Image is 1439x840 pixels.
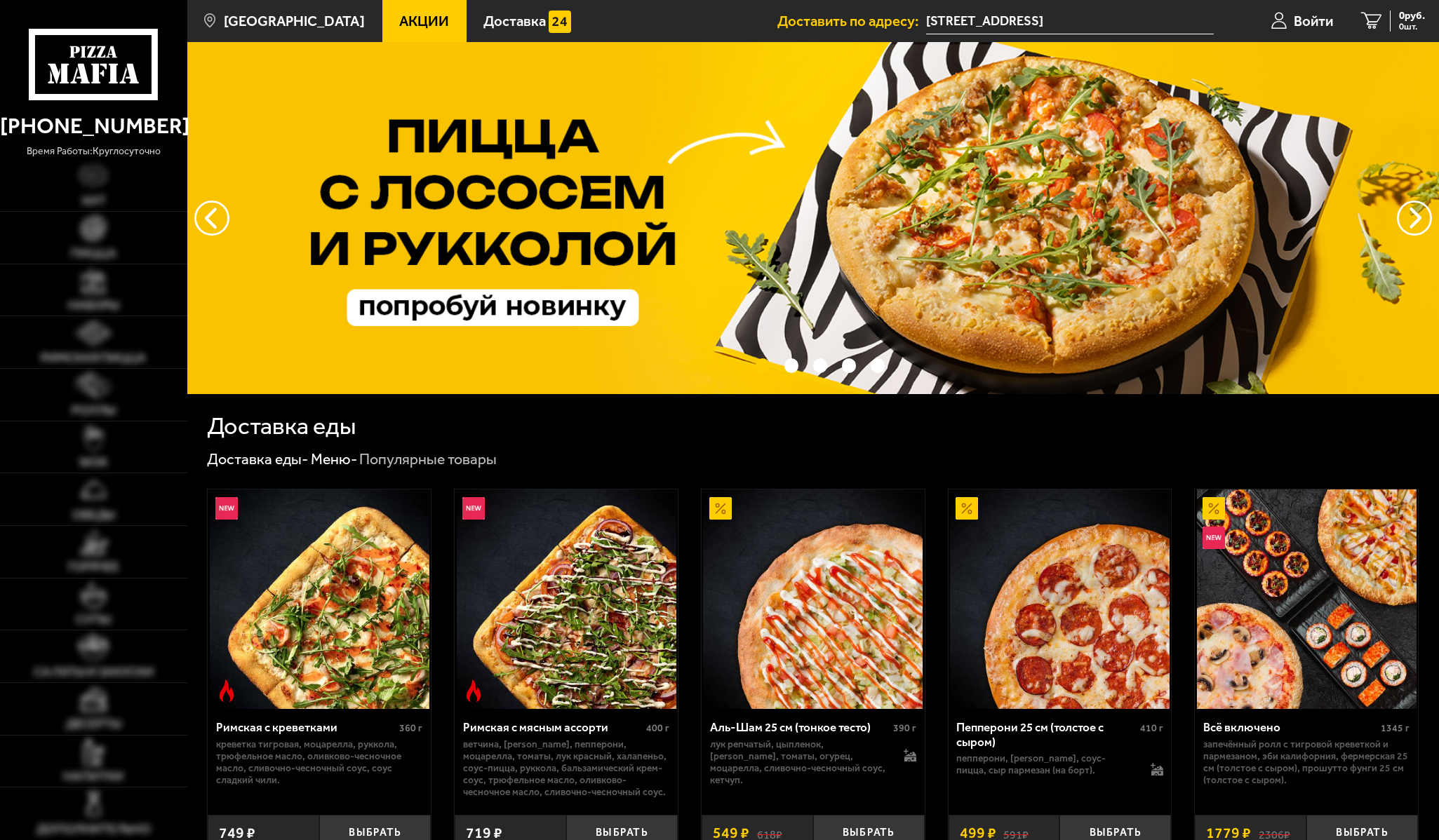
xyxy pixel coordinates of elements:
button: предыдущий [1397,201,1432,236]
span: 749 ₽ [219,825,255,840]
img: Новинка [1203,527,1225,549]
img: Акционный [956,497,978,520]
button: точки переключения [756,358,770,373]
span: [GEOGRAPHIC_DATA] [224,14,365,29]
span: Доставить по адресу: [777,14,926,29]
span: 410 г [1140,722,1163,734]
img: Римская с креветками [210,489,429,709]
span: проспект Луначарского, 33к2 [926,8,1214,34]
span: Напитки [63,771,123,783]
button: следующий [194,201,229,236]
div: Всё включено [1203,720,1377,735]
a: НовинкаОстрое блюдоРимская с креветками [208,489,431,709]
div: Пепперони 25 см (толстое с сыром) [956,720,1136,749]
s: 591 ₽ [1003,825,1029,840]
a: НовинкаОстрое блюдоРимская с мясным ассорти [455,489,678,709]
span: Салаты и закуски [34,666,154,679]
span: 400 г [646,722,669,734]
span: 719 ₽ [466,825,502,840]
button: точки переключения [871,358,885,373]
span: 390 г [893,722,916,734]
p: Запечённый ролл с тигровой креветкой и пармезаном, Эби Калифорния, Фермерская 25 см (толстое с сы... [1203,738,1410,786]
button: точки переключения [813,358,828,373]
span: Войти [1294,14,1333,29]
a: АкционныйПепперони 25 см (толстое с сыром) [949,489,1172,709]
span: Десерты [66,718,121,731]
div: Аль-Шам 25 см (тонкое тесто) [710,720,890,735]
img: Новинка [462,497,485,520]
h1: Доставка еды [207,414,356,438]
img: Римская с мясным ассорти [457,489,676,709]
span: Римская пицца [41,352,146,365]
span: Хит [81,195,106,208]
span: 1345 г [1381,722,1410,734]
span: Дополнительно [36,823,151,836]
span: 499 ₽ [960,825,996,840]
s: 618 ₽ [757,825,782,840]
span: 549 ₽ [713,825,749,840]
p: лук репчатый, цыпленок, [PERSON_NAME], томаты, огурец, моцарелла, сливочно-чесночный соус, кетчуп. [710,738,889,786]
div: Римская с мясным ассорти [463,720,643,735]
p: ветчина, [PERSON_NAME], пепперони, моцарелла, томаты, лук красный, халапеньо, соус-пицца, руккола... [463,738,669,798]
span: 1779 ₽ [1206,825,1251,840]
p: пепперони, [PERSON_NAME], соус-пицца, сыр пармезан (на борт). [956,752,1135,776]
div: Римская с креветками [216,720,396,735]
span: 360 г [399,722,422,734]
input: Ваш адрес доставки [926,8,1214,34]
s: 2306 ₽ [1259,825,1290,840]
a: АкционныйНовинкаВсё включено [1195,489,1418,709]
span: Роллы [72,405,116,417]
span: Акции [399,14,449,29]
img: Острое блюдо [215,679,238,702]
img: Новинка [215,497,238,520]
span: Пицца [71,248,116,260]
a: Меню- [311,450,357,468]
a: АкционныйАль-Шам 25 см (тонкое тесто) [702,489,925,709]
p: креветка тигровая, моцарелла, руккола, трюфельное масло, оливково-чесночное масло, сливочно-чесно... [216,738,422,786]
a: Доставка еды- [207,450,308,468]
img: Акционный [1203,497,1225,520]
button: точки переключения [842,358,857,373]
img: Пепперони 25 см (толстое с сыром) [950,489,1170,709]
span: 0 руб. [1399,11,1425,21]
img: 15daf4d41897b9f0e9f617042186c801.svg [549,11,571,33]
img: Аль-Шам 25 см (тонкое тесто) [703,489,923,709]
button: точки переключения [784,358,799,373]
span: 0 шт. [1399,22,1425,32]
img: Острое блюдо [462,679,485,702]
span: Супы [76,614,111,626]
span: Наборы [68,299,119,312]
span: Горячее [68,561,119,574]
span: WOK [79,456,108,469]
div: Популярные товары [359,449,497,469]
span: Обеды [72,509,115,522]
img: Всё включено [1197,489,1417,709]
img: Акционный [709,497,732,520]
span: Доставка [483,14,546,29]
